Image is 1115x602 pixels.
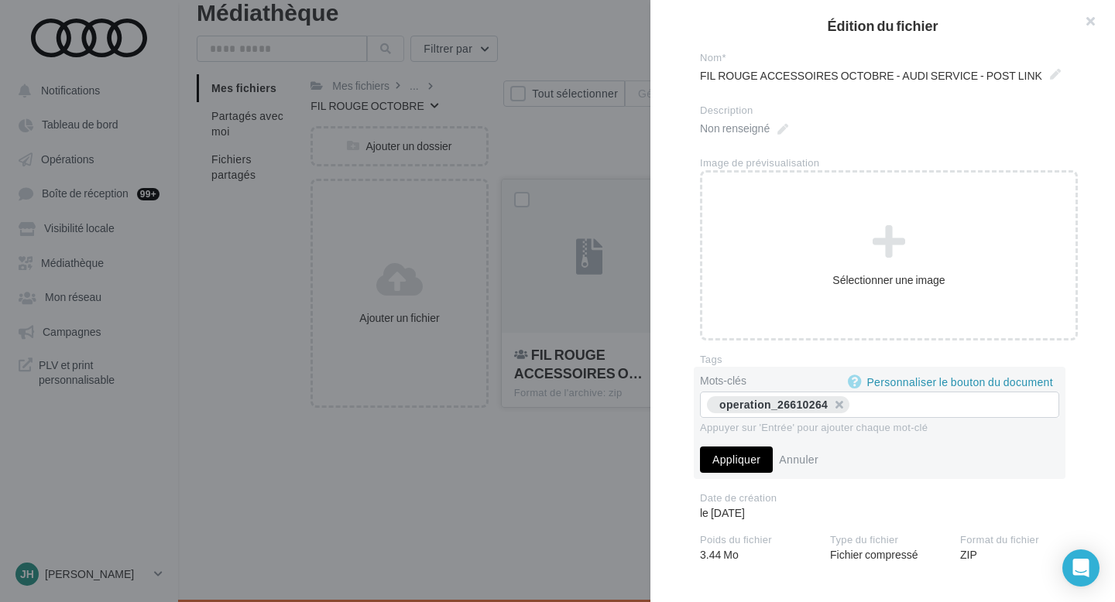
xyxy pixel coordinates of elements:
span: Non renseigné [700,118,788,139]
h2: Édition du fichier [675,19,1090,32]
div: 3.44 Mo [700,533,830,563]
div: le [DATE] [700,491,830,521]
div: Image de prévisualisation [700,156,1078,170]
a: Personnaliser le bouton du document [848,373,1059,392]
label: Mots-clés [700,375,746,386]
div: operation_26610264 [719,398,828,411]
div: Appuyer sur 'Entrée' pour ajouter chaque mot-clé [700,421,1059,435]
div: Type du fichier [830,533,948,547]
button: Appliquer [700,446,773,473]
div: Format du fichier [960,533,1078,547]
div: Sélectionner une image [702,272,1076,288]
div: Date de création [700,491,818,505]
div: Tags [700,353,1078,367]
div: Description [700,104,1078,118]
div: Open Intercom Messenger [1062,549,1100,587]
div: ZIP [960,533,1090,563]
div: Poids du fichier [700,533,818,547]
span: FIL ROUGE ACCESSOIRES OCTOBRE - AUDI SERVICE - POST LINK [700,65,1061,87]
button: Annuler [773,450,825,469]
div: Fichier compressé [830,533,960,563]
